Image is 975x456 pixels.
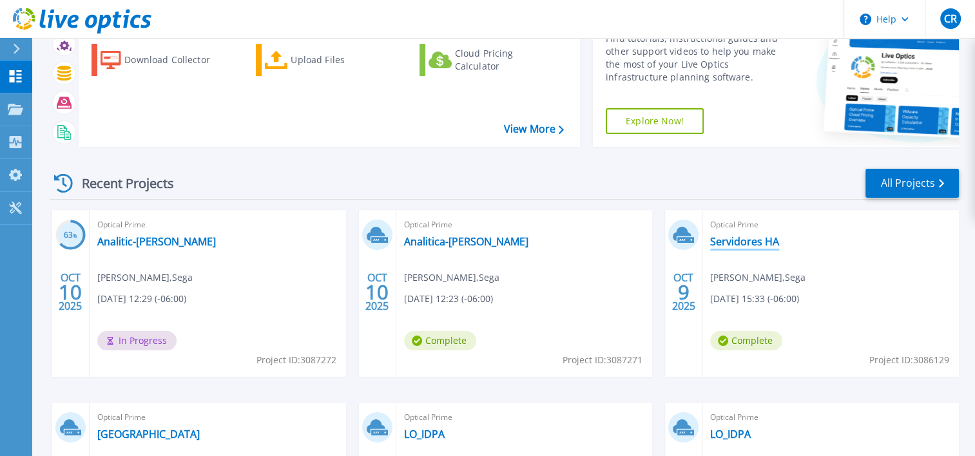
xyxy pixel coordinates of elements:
a: Download Collector [92,44,235,76]
span: Project ID: 3087272 [256,353,336,367]
span: In Progress [97,331,177,350]
a: [GEOGRAPHIC_DATA] [97,428,200,441]
a: All Projects [865,169,959,198]
span: [PERSON_NAME] , Sega [97,271,193,285]
a: Explore Now! [606,108,704,134]
span: 9 [678,287,690,298]
span: 10 [59,287,82,298]
div: Recent Projects [50,167,191,199]
span: [DATE] 15:33 (-06:00) [710,292,799,306]
span: Optical Prime [710,410,951,424]
span: Complete [710,331,782,350]
a: Analitic-[PERSON_NAME] [97,235,216,248]
span: 10 [365,287,389,298]
span: [PERSON_NAME] , Sega [710,271,806,285]
span: Optical Prime [710,218,951,232]
a: Servidores HA [710,235,779,248]
span: Optical Prime [404,218,645,232]
span: [PERSON_NAME] , Sega [404,271,499,285]
a: Analitica-[PERSON_NAME] [404,235,528,248]
a: View More [504,123,564,135]
span: CR [943,14,956,24]
span: Optical Prime [97,410,338,424]
div: OCT 2025 [671,269,696,316]
div: OCT 2025 [58,269,82,316]
span: % [73,232,77,239]
h3: 63 [55,228,86,243]
div: Cloud Pricing Calculator [455,47,558,73]
a: Upload Files [256,44,400,76]
span: Optical Prime [97,218,338,232]
span: Complete [404,331,476,350]
a: LO_IDPA [404,428,445,441]
span: Project ID: 3087271 [563,353,642,367]
div: Find tutorials, instructional guides and other support videos to help you make the most of your L... [606,32,789,84]
span: [DATE] 12:23 (-06:00) [404,292,493,306]
div: OCT 2025 [365,269,389,316]
div: Download Collector [124,47,227,73]
span: Optical Prime [404,410,645,424]
span: Project ID: 3086129 [869,353,949,367]
a: Cloud Pricing Calculator [420,44,563,76]
span: [DATE] 12:29 (-06:00) [97,292,186,306]
a: LO_IDPA [710,428,751,441]
div: Upload Files [291,47,394,73]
